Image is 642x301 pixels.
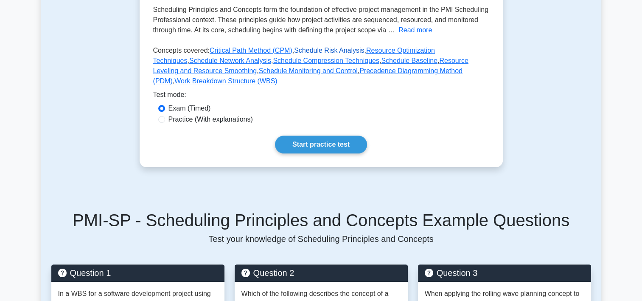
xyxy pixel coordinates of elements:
[174,77,277,85] a: Work Breakdown Structure (WBS)
[51,234,591,244] p: Test your knowledge of Scheduling Principles and Concepts
[51,210,591,230] h5: PMI-SP - Scheduling Principles and Concepts Example Questions
[58,268,218,278] h5: Question 1
[153,90,489,103] div: Test mode:
[259,67,358,74] a: Schedule Monitoring and Control
[398,25,432,35] button: Read more
[153,6,488,34] span: Scheduling Principles and Concepts form the foundation of effective project management in the PMI...
[275,136,367,153] a: Start practice test
[381,57,437,64] a: Schedule Baseline
[189,57,271,64] a: Schedule Network Analysis
[273,57,379,64] a: Schedule Compression Techniques
[425,268,584,278] h5: Question 3
[241,268,401,278] h5: Question 2
[153,45,489,90] p: Concepts covered: , , , , , , , , ,
[168,103,211,114] label: Exam (Timed)
[294,47,364,54] a: Schedule Risk Analysis
[168,114,253,125] label: Practice (With explanations)
[210,47,292,54] a: Critical Path Method (CPM)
